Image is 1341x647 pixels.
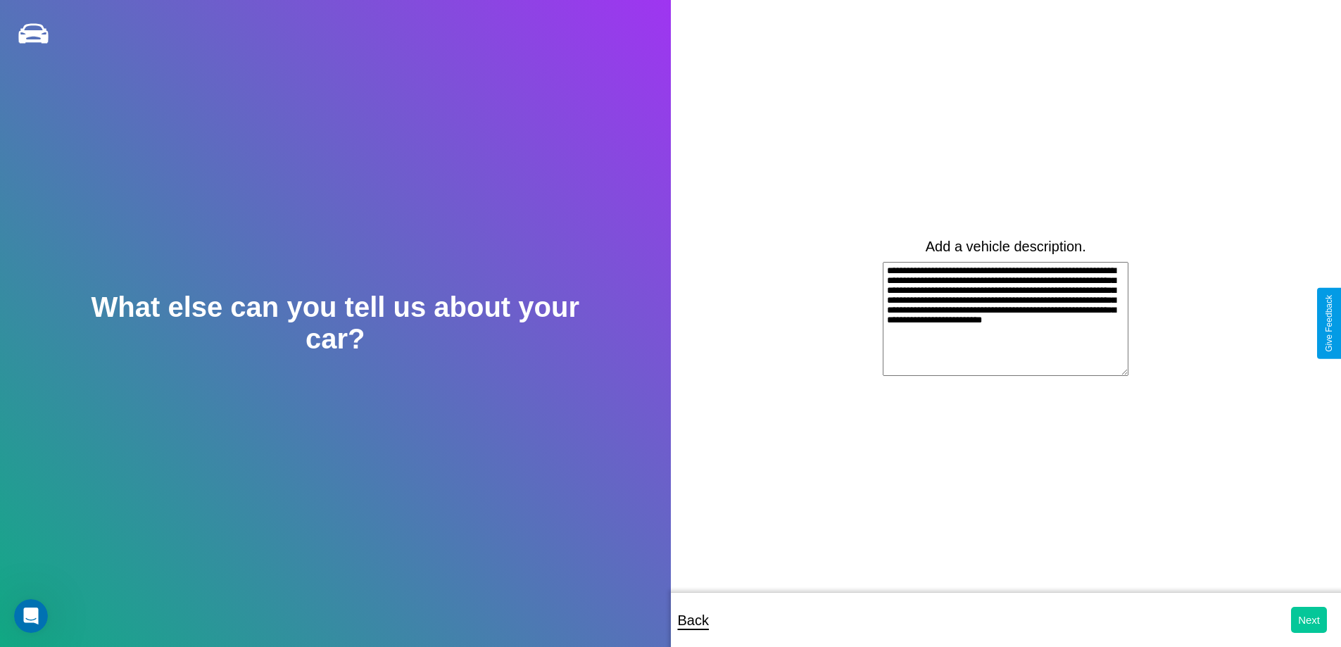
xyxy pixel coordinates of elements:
[678,608,709,633] p: Back
[926,239,1086,255] label: Add a vehicle description.
[14,599,48,633] iframe: Intercom live chat
[1291,607,1327,633] button: Next
[1324,295,1334,352] div: Give Feedback
[67,291,603,355] h2: What else can you tell us about your car?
